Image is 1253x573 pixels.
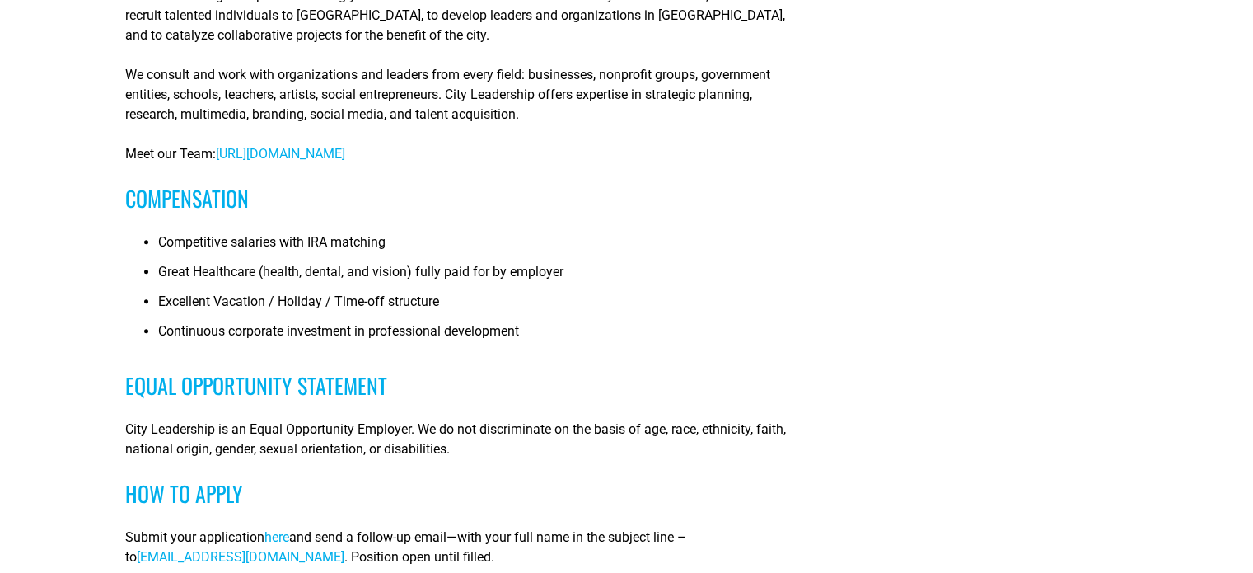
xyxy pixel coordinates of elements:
[158,264,563,279] span: Great Healthcare (health, dental, and vision) fully paid for by employer
[125,146,216,162] span: Meet our Team:
[125,529,686,565] span: and send a follow-up email—with your full name in the subject line –to
[344,549,494,565] span: . Position open until filled.
[137,549,344,565] a: [EMAIL_ADDRESS][DOMAIN_NAME]
[125,421,786,457] span: City Leadership is an Equal Opportunity Employer. We do not discriminate on the basis of age, rac...
[125,529,264,545] span: Submit your application
[125,67,770,122] span: We consult and work with organizations and leaders from every field: businesses, nonprofit groups...
[125,182,249,214] span: Compensation
[158,323,519,339] span: Continuous corporate investment in professional development
[216,146,345,162] a: [URL][DOMAIN_NAME]
[125,477,243,510] span: How to Apply
[158,294,439,309] span: Excellent Vacation / Holiday / Time-off structure
[264,529,289,545] a: here
[125,369,387,402] span: Equal Opportunity Statement
[158,234,386,250] span: Competitive salaries with IRA matching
